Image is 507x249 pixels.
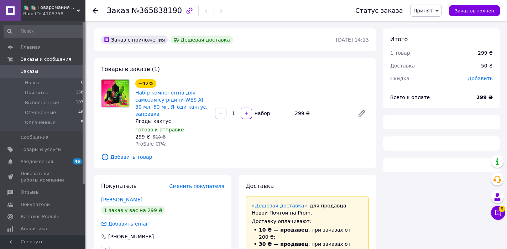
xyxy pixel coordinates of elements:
span: Итого [390,36,408,43]
div: Добавить email [108,220,150,227]
div: [PHONE_NUMBER] [108,233,155,240]
span: Главная [21,44,41,50]
button: Чат с покупателем9 [491,206,505,220]
span: Принятые [25,90,49,96]
span: Оплаченные [25,119,56,126]
span: Доставка [390,63,415,69]
div: Заказ с приложения [101,36,168,44]
span: Всего к оплате [390,94,430,100]
button: Заказ выполнен [449,5,500,16]
span: 30 ₴ — продавец [259,241,308,247]
span: Отмененные [25,109,56,116]
span: Отзывы [21,189,40,195]
a: [PERSON_NAME] [101,197,142,202]
a: Редактировать [355,106,369,120]
div: −42% [135,79,156,88]
span: 299 ₴ [135,134,150,140]
span: Аналитика [21,226,47,232]
li: , при заказах от 200 ₴; [252,226,363,240]
div: Дешевая доставка [171,36,233,44]
a: «Дешевая доставка» [252,203,307,209]
div: Добавить email [100,220,150,227]
span: Уведомления [21,158,53,165]
div: 50 ₴ [477,58,497,74]
span: Заказы [21,68,38,75]
span: 46 [78,109,83,116]
span: 9 [499,206,505,212]
span: Сообщения [21,134,48,141]
img: Набір компонентів для самозамісу рідини WES AI 30 мл. 50 мг. Ягоди кактус, заправка [101,80,129,107]
div: Доставку оплачивают: [252,218,363,225]
span: Заказ выполнен [455,8,494,13]
div: Ягоды кактус [135,118,209,125]
div: Статус заказа [355,7,403,14]
span: 0 [81,80,83,86]
span: 5 [81,119,83,126]
span: Покупатель [101,183,137,189]
span: Показатели работы компании [21,170,66,183]
span: Доставка [246,183,274,189]
span: Заказы и сообщения [21,56,71,63]
span: ProSale CPA: [135,141,167,147]
time: [DATE] 14:13 [336,37,369,43]
span: 46 [73,158,82,164]
span: Выполненные [25,99,59,106]
div: набор [253,110,271,117]
span: 158 [76,90,83,96]
span: 107 [76,99,83,106]
div: 299 ₴ [478,49,493,56]
div: 1 заказ у вас на 299 ₴ [101,206,165,215]
span: 1 товар [390,50,410,56]
span: 10 ₴ — продавец [259,227,308,233]
span: Товары и услуги [21,146,61,153]
div: 299 ₴ [292,108,352,118]
span: Добавить товар [101,153,369,161]
span: Заказ [107,6,129,15]
div: Вернуться назад [93,7,98,14]
input: Поиск [4,25,84,38]
div: для продавца Новой Почтой на Prom. [252,202,363,216]
span: 518 ₴ [153,135,166,140]
span: Новые [25,80,41,86]
span: Покупатели [21,201,50,208]
span: Скидка [390,76,409,81]
span: Принят [413,8,433,13]
span: Добавить [468,76,493,81]
div: Ваш ID: 4105758 [23,11,85,17]
span: Сменить покупателя [169,183,224,189]
span: Каталог ProSale [21,213,59,220]
span: Готово к отправке [135,127,184,132]
b: 299 ₴ [476,94,493,100]
span: №365838190 [131,6,182,15]
span: 🛍️ 🛍️ Товаромания 🛍️ 🛍️ [23,4,77,11]
a: Набір компонентів для самозамісу рідини WES AI 30 мл. 50 мг. Ягоди кактус, заправка [135,90,208,117]
span: Товары в заказе (1) [101,66,160,72]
